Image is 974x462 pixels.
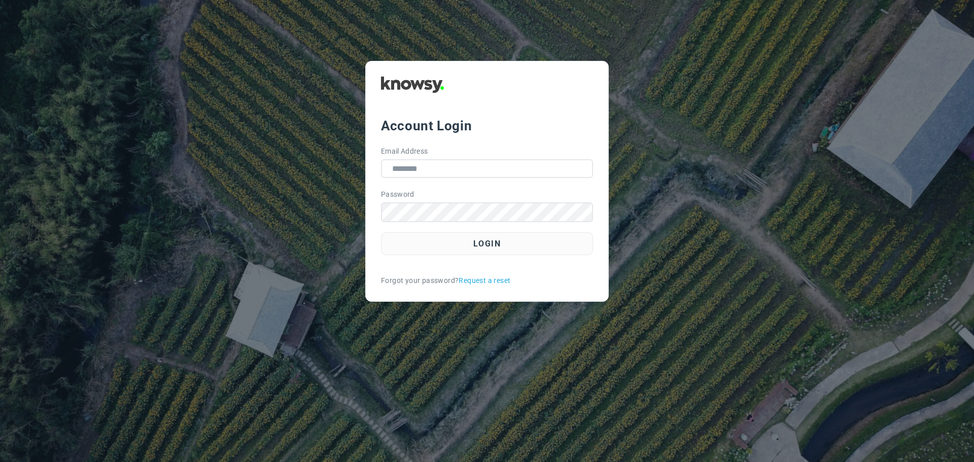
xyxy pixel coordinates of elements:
[381,232,593,255] button: Login
[381,117,593,135] div: Account Login
[381,189,414,200] label: Password
[381,275,593,286] div: Forgot your password?
[459,275,510,286] a: Request a reset
[381,146,428,157] label: Email Address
